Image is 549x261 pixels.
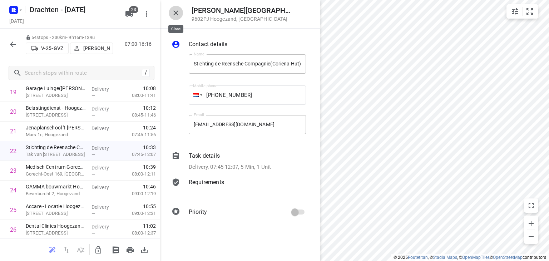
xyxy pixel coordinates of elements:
[91,85,118,93] p: Delivery
[26,92,86,99] p: Techniekweg 10g, Hoogezand
[91,152,95,157] span: —
[433,255,457,260] a: Stadia Maps
[143,144,156,151] span: 10:33
[172,152,306,171] div: Task detailsDelivery, 07:45-12:07, 5 Min, 1 Unit
[26,144,86,151] p: Stichting de Reensche Compagnie(Coriena Hut)
[91,231,95,236] span: —
[41,45,63,51] p: V-25-GVZ
[129,6,138,13] span: 23
[91,184,118,191] p: Delivery
[143,104,156,112] span: 10:12
[91,105,118,112] p: Delivery
[123,246,137,253] span: Print route
[120,92,156,99] p: 08:00-11:41
[109,246,123,253] span: Print shipping labels
[143,163,156,171] span: 10:39
[83,35,84,40] span: •
[26,183,86,190] p: GAMMA bouwmarkt Hoogezand(Arjan Kruize)
[26,151,86,158] p: Tak van Poortvlietstraat 361, Hoogezand
[462,255,490,260] a: OpenMapTiles
[120,171,156,178] p: 08:00-12:11
[91,144,118,152] p: Delivery
[91,172,95,177] span: —
[120,190,156,197] p: 09:00-12:19
[45,246,59,253] span: Reoptimize route
[26,230,86,237] p: Hoofdstraat 12A, Hoogezand
[193,84,217,88] label: Mobile phone
[91,243,105,257] button: Unlock route
[508,4,522,19] button: Map settings
[10,128,16,135] div: 21
[137,246,152,253] span: Download route
[120,131,156,138] p: 07:45-11:56
[26,210,86,217] p: [STREET_ADDRESS]
[125,40,154,48] p: 07:00-16:16
[91,223,118,230] p: Delivery
[394,255,546,260] li: © 2025 , © , © © contributors
[143,203,156,210] span: 10:55
[26,104,86,112] p: Belastingdienst - Hoogezand(Karin Boomsma - Leeninga)
[10,167,16,174] div: 23
[139,7,154,21] button: More
[120,151,156,158] p: 07:45-12:07
[120,210,156,217] p: 09:00-12:31
[91,113,95,118] span: —
[120,112,156,119] p: 08:45-11:46
[189,40,227,49] p: Contact details
[26,34,113,41] p: 54 stops • 230km • 9h16m
[192,16,292,22] p: 9602PJ Hoogezand , [GEOGRAPHIC_DATA]
[142,69,150,77] div: /
[91,132,95,138] span: —
[27,4,119,15] h5: Rename
[91,211,95,216] span: —
[506,4,538,19] div: small contained button group
[26,203,86,210] p: Accare - Locatie Hoogezand(Accare Servicedesk)
[189,208,207,216] p: Priority
[26,163,86,171] p: Medisch Centrum Gorecht(Gerben Lochorn)
[189,152,220,160] p: Task details
[122,7,137,21] button: 23
[70,43,113,54] button: [PERSON_NAME]
[172,178,306,200] div: Requirements
[143,124,156,131] span: 10:24
[91,164,118,171] p: Delivery
[408,255,428,260] a: Routetitan
[10,148,16,154] div: 22
[74,246,88,253] span: Sort by time window
[26,190,86,197] p: Beverburcht 2, Hoogezand
[10,108,16,115] div: 20
[143,183,156,190] span: 10:46
[83,45,110,51] p: [PERSON_NAME]
[10,187,16,194] div: 24
[26,222,86,230] p: Dental Clinics Hoogezand(Miranda van Aten)
[25,68,142,79] input: Search stops within route
[143,222,156,230] span: 11:02
[6,17,27,25] h5: Project date
[26,85,86,92] p: Garage Luinge(Eppo Luinge )
[172,40,306,50] div: Contact details
[91,203,118,211] p: Delivery
[59,246,74,253] span: Reverse route
[120,230,156,237] p: 08:00-12:37
[26,112,86,119] p: [STREET_ADDRESS]
[26,43,69,54] button: V-25-GVZ
[189,85,306,105] input: 1 (702) 123-4567
[189,178,224,187] p: Requirements
[143,85,156,92] span: 10:08
[523,4,537,19] button: Fit zoom
[493,255,523,260] a: OpenStreetMap
[91,191,95,197] span: —
[192,6,292,15] h5: [PERSON_NAME][GEOGRAPHIC_DATA]
[26,131,86,138] p: Mars 1c, Hoogezand
[91,93,95,98] span: —
[10,226,16,233] div: 26
[91,125,118,132] p: Delivery
[10,89,16,95] div: 19
[84,35,95,40] span: 139u
[189,85,202,105] div: Netherlands: + 31
[26,171,86,178] p: Gorecht-Oost 169, Hoogezand
[189,163,271,171] p: Delivery, 07:45-12:07, 5 Min, 1 Unit
[26,124,86,131] p: Jenaplanschool 't Vlot - Hoogezand(Tamara Baron (Hoogezand))
[10,207,16,213] div: 25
